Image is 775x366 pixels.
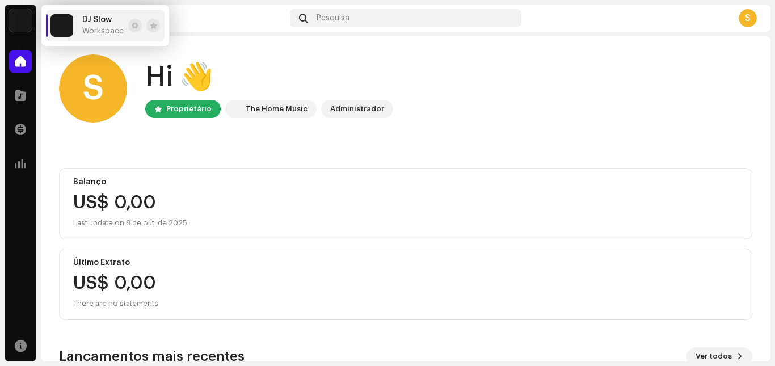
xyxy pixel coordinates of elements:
[73,216,738,230] div: Last update on 8 de out. de 2025
[686,347,752,365] button: Ver todos
[73,297,158,310] div: There are no statements
[317,14,349,23] span: Pesquisa
[59,168,752,239] re-o-card-value: Balanço
[50,14,73,37] img: c86870aa-2232-4ba3-9b41-08f587110171
[82,27,124,36] span: Workspace
[739,9,757,27] div: S
[228,102,241,116] img: c86870aa-2232-4ba3-9b41-08f587110171
[145,59,393,95] div: Hi 👋
[166,102,212,116] div: Proprietário
[54,14,285,23] div: Home
[59,249,752,320] re-o-card-value: Último Extrato
[59,347,245,365] h3: Lançamentos mais recentes
[9,9,32,32] img: c86870aa-2232-4ba3-9b41-08f587110171
[82,15,112,24] span: DJ Slow
[246,102,308,116] div: The Home Music
[59,54,127,123] div: S
[73,178,738,187] div: Balanço
[73,258,738,267] div: Último Extrato
[330,102,384,116] div: Administrador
